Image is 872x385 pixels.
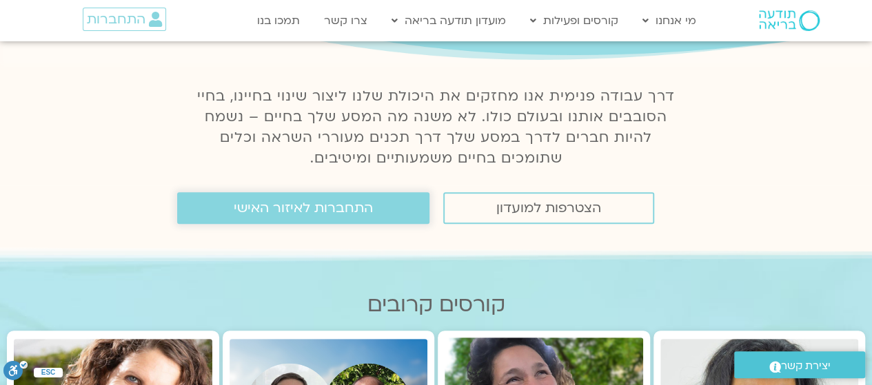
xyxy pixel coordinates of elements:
[496,200,601,216] span: הצטרפות למועדון
[385,8,513,34] a: מועדון תודעה בריאה
[734,351,865,378] a: יצירת קשר
[190,86,683,169] p: דרך עבודה פנימית אנו מחזקים את היכולת שלנו ליצור שינוי בחיינו, בחיי הסובבים אותנו ובעולם כולו. לא...
[83,8,166,31] a: התחברות
[781,357,831,375] span: יצירת קשר
[234,200,373,216] span: התחברות לאיזור האישי
[250,8,307,34] a: תמכו בנו
[87,12,145,27] span: התחברות
[636,8,703,34] a: מי אנחנו
[443,192,654,224] a: הצטרפות למועדון
[317,8,374,34] a: צרו קשר
[759,10,820,31] img: תודעה בריאה
[523,8,625,34] a: קורסים ופעילות
[7,293,865,317] h2: קורסים קרובים
[177,192,429,224] a: התחברות לאיזור האישי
